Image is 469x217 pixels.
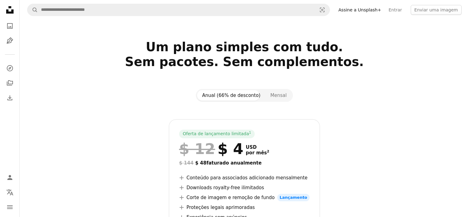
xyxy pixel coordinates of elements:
button: Pesquise na Unsplash [27,4,38,16]
sup: 2 [267,149,269,153]
div: Oferta de lançamento limitada [179,130,255,138]
a: Coleções [4,77,16,89]
form: Pesquise conteúdo visual em todo o site [27,4,330,16]
button: Pesquisa visual [315,4,330,16]
a: Histórico de downloads [4,92,16,104]
button: Mensal [265,90,292,101]
a: Explorar [4,62,16,74]
li: Corte de imagem e remoção de fundo [179,194,310,201]
button: Anual (66% de desconto) [197,90,265,101]
li: Conteúdo para associados adicionado mensalmente [179,174,310,182]
span: $ 12 [179,141,215,157]
a: 2 [266,150,271,156]
a: Fotos [4,20,16,32]
span: $ 144 [179,160,194,166]
sup: 1 [249,131,251,134]
button: Enviar uma imagem [411,5,462,15]
span: por mês [246,150,269,156]
li: Proteções legais aprimoradas [179,204,310,211]
a: Ilustrações [4,35,16,47]
li: Downloads royalty-free ilimitados [179,184,310,191]
a: Entrar [385,5,405,15]
a: Entrar / Cadastrar-se [4,171,16,184]
span: USD [246,144,269,150]
div: $ 4 [179,141,243,157]
button: Idioma [4,186,16,198]
button: Menu [4,201,16,213]
div: $ 48 faturado anualmente [179,159,310,167]
h2: Um plano simples com tudo. Sem pacotes. Sem complementos. [46,40,443,84]
a: Início — Unsplash [4,4,16,17]
a: 1 [248,131,253,137]
span: Lançamento [277,194,310,201]
a: Assine a Unsplash+ [335,5,385,15]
